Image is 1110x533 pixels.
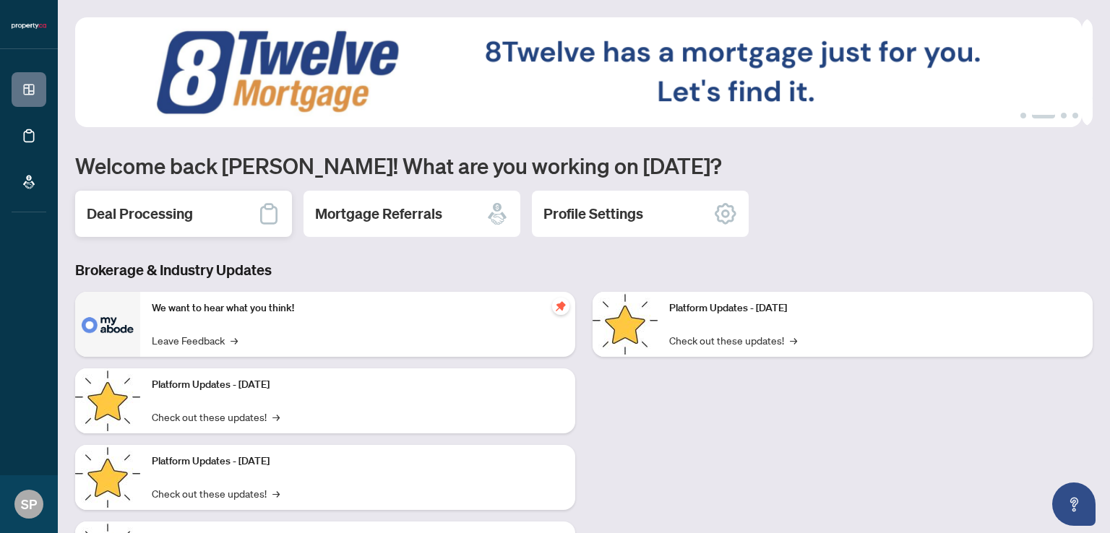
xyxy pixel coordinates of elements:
[152,409,280,425] a: Check out these updates!→
[315,204,442,224] h2: Mortgage Referrals
[272,485,280,501] span: →
[152,454,564,469] p: Platform Updates - [DATE]
[152,300,564,316] p: We want to hear what you think!
[75,292,140,357] img: We want to hear what you think!
[1061,113,1067,118] button: 3
[593,292,658,357] img: Platform Updates - June 23, 2025
[152,377,564,393] p: Platform Updates - [DATE]
[790,332,797,348] span: →
[75,445,140,510] img: Platform Updates - July 21, 2025
[21,494,37,514] span: SP
[272,409,280,425] span: →
[669,332,797,348] a: Check out these updates!→
[231,332,238,348] span: →
[87,204,193,224] h2: Deal Processing
[669,300,1081,316] p: Platform Updates - [DATE]
[12,22,46,30] img: logo
[152,485,280,501] a: Check out these updates!→
[1032,113,1055,118] button: 2
[75,152,1093,179] h1: Welcome back [PERSON_NAME]! What are you working on [DATE]?
[75,17,1082,127] img: Slide 1
[543,204,643,224] h2: Profile Settings
[1072,113,1078,118] button: 4
[552,298,569,315] span: pushpin
[152,332,238,348] a: Leave Feedback→
[75,260,1093,280] h3: Brokerage & Industry Updates
[1020,113,1026,118] button: 1
[1052,482,1096,526] button: Open asap
[75,368,140,433] img: Platform Updates - September 16, 2025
